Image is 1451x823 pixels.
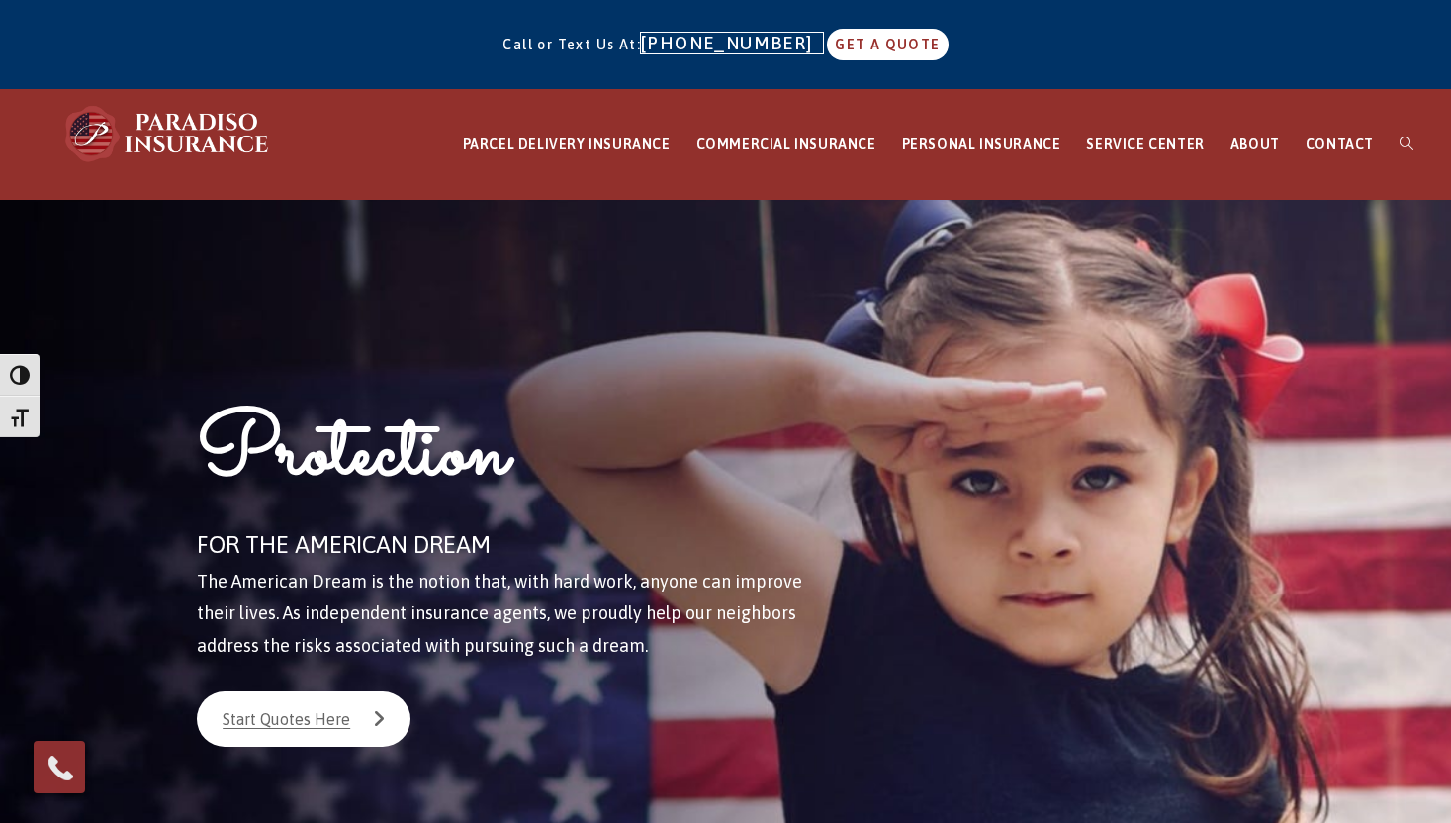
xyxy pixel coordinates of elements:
[45,752,76,783] img: Phone icon
[1230,137,1280,152] span: ABOUT
[197,531,491,558] span: FOR THE AMERICAN DREAM
[1306,137,1374,152] span: CONTACT
[463,137,671,152] span: PARCEL DELIVERY INSURANCE
[1073,90,1217,200] a: SERVICE CENTER
[197,691,410,747] a: Start Quotes Here
[1218,90,1293,200] a: ABOUT
[59,104,277,163] img: Paradiso Insurance
[889,90,1074,200] a: PERSONAL INSURANCE
[683,90,889,200] a: COMMERCIAL INSURANCE
[827,29,948,60] a: GET A QUOTE
[902,137,1061,152] span: PERSONAL INSURANCE
[502,37,641,52] span: Call or Text Us At:
[1086,137,1204,152] span: SERVICE CENTER
[641,33,823,53] a: [PHONE_NUMBER]
[1293,90,1387,200] a: CONTACT
[197,398,839,523] h1: Protection
[696,137,876,152] span: COMMERCIAL INSURANCE
[197,571,802,656] span: The American Dream is the notion that, with hard work, anyone can improve their lives. As indepen...
[450,90,683,200] a: PARCEL DELIVERY INSURANCE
